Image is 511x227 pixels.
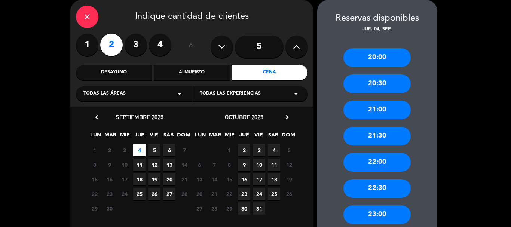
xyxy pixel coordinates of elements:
[223,144,235,156] span: 1
[118,144,131,156] span: 3
[291,89,300,98] i: arrow_drop_down
[282,131,294,143] span: DOM
[253,159,265,171] span: 10
[208,173,220,185] span: 14
[177,131,189,143] span: DOM
[283,144,295,156] span: 5
[223,131,236,143] span: MIE
[193,188,205,200] span: 20
[253,188,265,200] span: 24
[223,173,235,185] span: 15
[253,131,265,143] span: VIE
[93,113,101,121] i: chevron_left
[125,34,147,56] label: 3
[343,127,411,145] div: 21:30
[148,188,160,200] span: 26
[88,202,101,215] span: 29
[253,173,265,185] span: 17
[343,179,411,198] div: 22:30
[208,202,220,215] span: 28
[162,131,175,143] span: SAB
[103,173,116,185] span: 16
[238,202,250,215] span: 30
[83,12,92,21] i: close
[317,11,437,26] div: Reservas disponibles
[178,144,190,156] span: 7
[163,188,175,200] span: 27
[133,159,146,171] span: 11
[118,173,131,185] span: 17
[223,202,235,215] span: 29
[232,65,307,80] div: Cena
[163,144,175,156] span: 6
[178,159,190,171] span: 14
[133,173,146,185] span: 18
[238,188,250,200] span: 23
[193,173,205,185] span: 13
[148,131,160,143] span: VIE
[179,34,203,60] div: ó
[267,131,279,143] span: SAB
[89,131,102,143] span: LUN
[178,173,190,185] span: 21
[268,188,280,200] span: 25
[343,101,411,119] div: 21:00
[103,144,116,156] span: 2
[193,159,205,171] span: 6
[283,188,295,200] span: 26
[103,202,116,215] span: 30
[133,131,146,143] span: JUE
[268,159,280,171] span: 11
[178,188,190,200] span: 28
[238,144,250,156] span: 2
[209,131,221,143] span: MAR
[163,159,175,171] span: 13
[253,202,265,215] span: 31
[83,90,126,98] span: Todas las áreas
[194,131,206,143] span: LUN
[163,173,175,185] span: 20
[268,144,280,156] span: 4
[200,90,261,98] span: Todas las experiencias
[118,159,131,171] span: 10
[154,65,230,80] div: Almuerzo
[88,173,101,185] span: 15
[88,188,101,200] span: 22
[208,159,220,171] span: 7
[148,144,160,156] span: 5
[208,188,220,200] span: 21
[88,159,101,171] span: 8
[238,131,250,143] span: JUE
[148,159,160,171] span: 12
[76,34,98,56] label: 1
[283,113,291,121] i: chevron_right
[76,6,308,28] div: Indique cantidad de clientes
[119,131,131,143] span: MIE
[100,34,123,56] label: 2
[118,188,131,200] span: 24
[283,173,295,185] span: 19
[116,113,163,121] span: septiembre 2025
[133,144,146,156] span: 4
[133,188,146,200] span: 25
[104,131,116,143] span: MAR
[148,173,160,185] span: 19
[193,202,205,215] span: 27
[343,48,411,67] div: 20:00
[268,173,280,185] span: 18
[223,188,235,200] span: 22
[149,34,171,56] label: 4
[103,188,116,200] span: 23
[343,153,411,172] div: 22:00
[103,159,116,171] span: 9
[343,205,411,224] div: 23:00
[317,26,437,33] div: jue. 04, sep.
[225,113,263,121] span: octubre 2025
[283,159,295,171] span: 12
[76,65,152,80] div: Desayuno
[238,159,250,171] span: 9
[88,144,101,156] span: 1
[343,74,411,93] div: 20:30
[253,144,265,156] span: 3
[175,89,184,98] i: arrow_drop_down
